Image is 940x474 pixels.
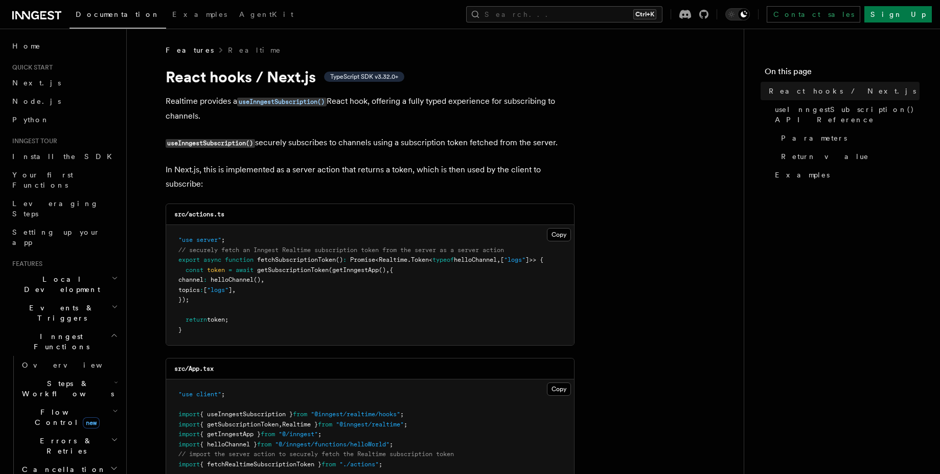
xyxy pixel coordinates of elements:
span: getSubscriptionToken [257,266,329,274]
button: Copy [547,382,571,396]
span: return [186,316,207,323]
a: Realtime [228,45,282,55]
span: ; [221,236,225,243]
span: , [497,256,500,263]
span: Leveraging Steps [12,199,99,218]
span: () [336,256,343,263]
span: "./actions" [339,461,379,468]
span: ; [400,411,404,418]
span: () [254,276,261,283]
span: Features [166,45,214,55]
span: const [186,266,203,274]
p: In Next.js, this is implemented as a server action that returns a token, which is then used by th... [166,163,575,191]
span: "logs" [504,256,525,263]
span: Node.js [12,97,61,105]
span: ( [329,266,332,274]
span: Examples [775,170,830,180]
a: Examples [166,3,233,28]
span: AgentKit [239,10,293,18]
span: Inngest Functions [8,331,110,352]
span: ]>> { [525,256,543,263]
span: < [429,256,432,263]
span: : [343,256,347,263]
span: helloChannel [454,256,497,263]
span: : [200,286,203,294]
span: Steps & Workflows [18,378,114,399]
span: token; [207,316,228,323]
span: ; [318,431,322,438]
span: Parameters [781,133,847,143]
span: < [375,256,379,263]
a: Next.js [8,74,120,92]
span: { fetchRealtimeSubscriptionToken } [200,461,322,468]
span: Quick start [8,63,53,72]
span: { [389,266,393,274]
a: Your first Functions [8,166,120,194]
span: { helloChannel } [200,441,257,448]
button: Inngest Functions [8,327,120,356]
a: Python [8,110,120,129]
span: Realtime } [282,421,318,428]
span: [ [500,256,504,263]
span: { getSubscriptionToken [200,421,279,428]
p: securely subscribes to channels using a subscription token fetched from the server. [166,136,575,150]
span: "@inngest/realtime" [336,421,404,428]
span: Documentation [76,10,160,18]
a: Node.js [8,92,120,110]
a: Home [8,37,120,55]
a: Setting up your app [8,223,120,252]
button: Local Development [8,270,120,299]
span: . [407,256,411,263]
span: TypeScript SDK v3.32.0+ [330,73,398,81]
span: from [257,441,271,448]
span: ; [389,441,393,448]
span: Return value [781,151,869,162]
button: Errors & Retries [18,432,120,460]
span: useInngestSubscription() API Reference [775,104,920,125]
a: Install the SDK [8,147,120,166]
span: Next.js [12,79,61,87]
span: Token [411,256,429,263]
button: Flow Controlnew [18,403,120,432]
span: await [236,266,254,274]
p: Realtime provides a React hook, offering a fully typed experience for subscribing to channels. [166,94,575,123]
span: token [207,266,225,274]
span: Events & Triggers [8,303,111,323]
span: function [225,256,254,263]
button: Events & Triggers [8,299,120,327]
span: import [178,411,200,418]
span: import [178,421,200,428]
a: Documentation [70,3,166,29]
span: ; [404,421,407,428]
span: "@inngest/realtime/hooks" [311,411,400,418]
span: Promise [350,256,375,263]
span: { useInngestSubscription } [200,411,293,418]
span: "use server" [178,236,221,243]
span: Local Development [8,274,111,295]
a: Overview [18,356,120,374]
span: channel [178,276,203,283]
span: ; [221,391,225,398]
span: } [178,326,182,333]
span: { getInngestApp } [200,431,261,438]
span: = [228,266,232,274]
span: Home [12,41,41,51]
span: Setting up your app [12,228,100,246]
span: , [386,266,389,274]
span: ; [379,461,382,468]
span: from [318,421,332,428]
span: getInngestApp [332,266,379,274]
span: import [178,431,200,438]
span: Overview [22,361,127,369]
span: Inngest tour [8,137,57,145]
a: useInngestSubscription() [237,96,327,106]
span: Errors & Retries [18,436,111,456]
span: "use client" [178,391,221,398]
button: Search...Ctrl+K [466,6,662,22]
code: src/actions.ts [174,211,224,218]
span: fetchSubscriptionToken [257,256,336,263]
span: ] [228,286,232,294]
span: "logs" [207,286,228,294]
code: useInngestSubscription() [166,139,255,148]
span: export [178,256,200,263]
